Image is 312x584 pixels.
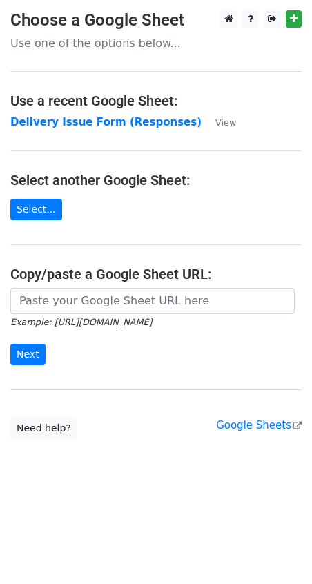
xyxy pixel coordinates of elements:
a: View [202,116,236,128]
p: Use one of the options below... [10,36,302,50]
h3: Choose a Google Sheet [10,10,302,30]
h4: Use a recent Google Sheet: [10,93,302,109]
h4: Select another Google Sheet: [10,172,302,188]
a: Need help? [10,418,77,439]
h4: Copy/paste a Google Sheet URL: [10,266,302,282]
input: Next [10,344,46,365]
a: Google Sheets [216,419,302,431]
small: View [215,117,236,128]
input: Paste your Google Sheet URL here [10,288,295,314]
small: Example: [URL][DOMAIN_NAME] [10,317,152,327]
a: Delivery Issue Form (Responses) [10,116,202,128]
a: Select... [10,199,62,220]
